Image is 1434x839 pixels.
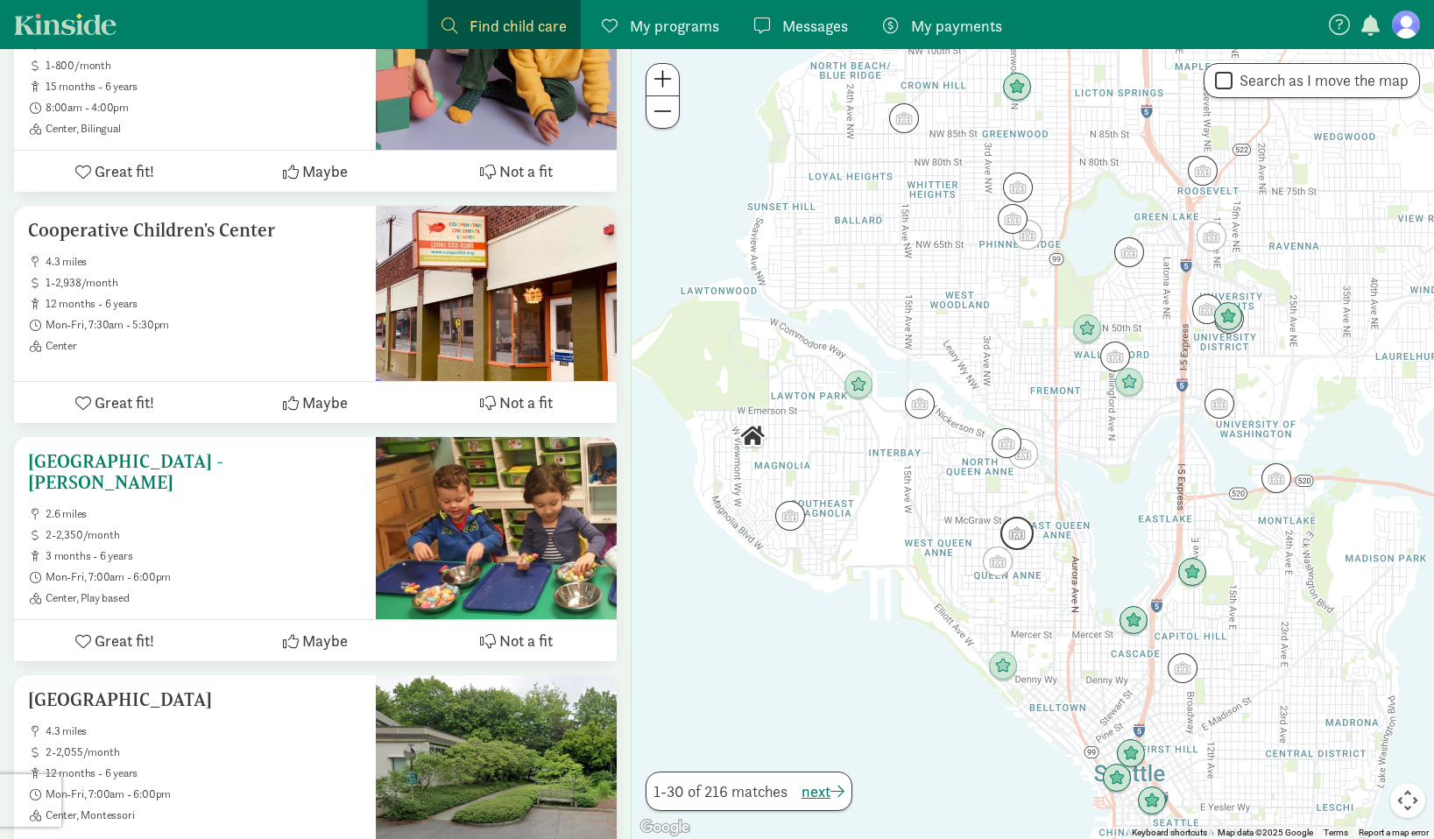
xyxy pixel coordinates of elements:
div: Click to see details [905,389,935,419]
span: My payments [911,14,1002,38]
div: Click to see details [1188,156,1218,186]
span: 15 months - 6 years [46,80,362,94]
span: 12 months - 6 years [46,297,362,311]
div: Click to see details [1000,517,1034,550]
div: Click to see details [1002,73,1032,102]
span: Maybe [302,391,348,414]
span: 1-30 of 216 matches [653,779,788,803]
div: Click to see details [1100,342,1130,371]
div: Click to see details [1114,368,1144,398]
span: 4.3 miles [46,255,362,269]
div: Click to see details [1116,739,1146,769]
button: Keyboard shortcuts [1132,827,1207,839]
div: Click to see details [1114,237,1144,267]
span: 4.3 miles [46,724,362,738]
button: Not a fit [416,151,617,192]
span: Map data ©2025 Google [1218,828,1313,837]
div: Click to see details [1168,653,1197,683]
div: Click to see details [1213,302,1243,332]
div: Click to see details [998,204,1028,234]
div: Click to see details [1204,389,1234,419]
div: Click to see details [889,103,919,133]
span: My programs [630,14,719,38]
button: Not a fit [416,620,617,661]
span: Not a fit [499,629,553,652]
div: Click to see details [844,370,873,400]
button: Maybe [215,620,415,661]
div: Click to see details [1261,463,1291,493]
div: Click to see details [1072,314,1102,344]
h5: Cooperative Children's Center [28,220,362,241]
span: Maybe [302,159,348,183]
div: Click to see details [1003,173,1033,202]
button: Great fit! [14,620,215,661]
div: Click to see details [775,501,805,531]
button: Maybe [215,151,415,192]
span: 2-2,350/month [46,528,362,542]
a: Report a map error [1359,828,1429,837]
a: Kinside [14,13,117,35]
span: Not a fit [499,391,553,414]
a: Open this area in Google Maps (opens a new window) [636,816,694,839]
span: Great fit! [95,391,154,414]
span: 1-2,938/month [46,276,362,290]
span: 3 months - 6 years [46,549,362,563]
div: Click to see details [1192,294,1222,324]
span: Find child care [470,14,567,38]
a: Terms [1324,828,1348,837]
div: Click to see details [1102,764,1132,793]
span: Not a fit [499,159,553,183]
span: Mon-Fri, 7:00am - 6:00pm [46,787,362,801]
div: Click to see details [1119,606,1148,636]
div: Click to see details [1177,558,1207,588]
button: next [802,779,844,803]
h5: [GEOGRAPHIC_DATA] - [PERSON_NAME] [28,451,362,493]
span: 8:00am - 4:00pm [46,101,362,115]
div: Click to see details [738,421,767,451]
span: 2-2,055/month [46,745,362,759]
span: Center, Play based [46,591,362,605]
button: Map camera controls [1390,783,1425,818]
label: Search as I move the map [1233,70,1409,91]
div: Click to see details [1197,222,1226,251]
h5: [GEOGRAPHIC_DATA] [28,689,362,710]
img: Google [636,816,694,839]
span: Maybe [302,629,348,652]
span: Center, Montessori [46,808,362,822]
span: 1-800/month [46,59,362,73]
span: Center [46,339,362,353]
span: Great fit! [95,159,154,183]
span: Messages [782,14,848,38]
div: Click to see details [983,546,1013,576]
div: Click to see details [1008,439,1038,469]
span: Great fit! [95,629,154,652]
div: Click to see details [1013,220,1042,250]
span: Mon-Fri, 7:00am - 6:00pm [46,570,362,584]
span: 12 months - 6 years [46,766,362,780]
div: Click to see details [992,428,1021,458]
button: Great fit! [14,382,215,423]
span: 2.6 miles [46,507,362,521]
button: Maybe [215,382,415,423]
div: Click to see details [1137,786,1167,816]
button: Great fit! [14,151,215,192]
span: Mon-Fri, 7:30am - 5:30pm [46,318,362,332]
div: Click to see details [988,652,1018,681]
button: Not a fit [416,382,617,423]
span: Center, Bilingual [46,122,362,136]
